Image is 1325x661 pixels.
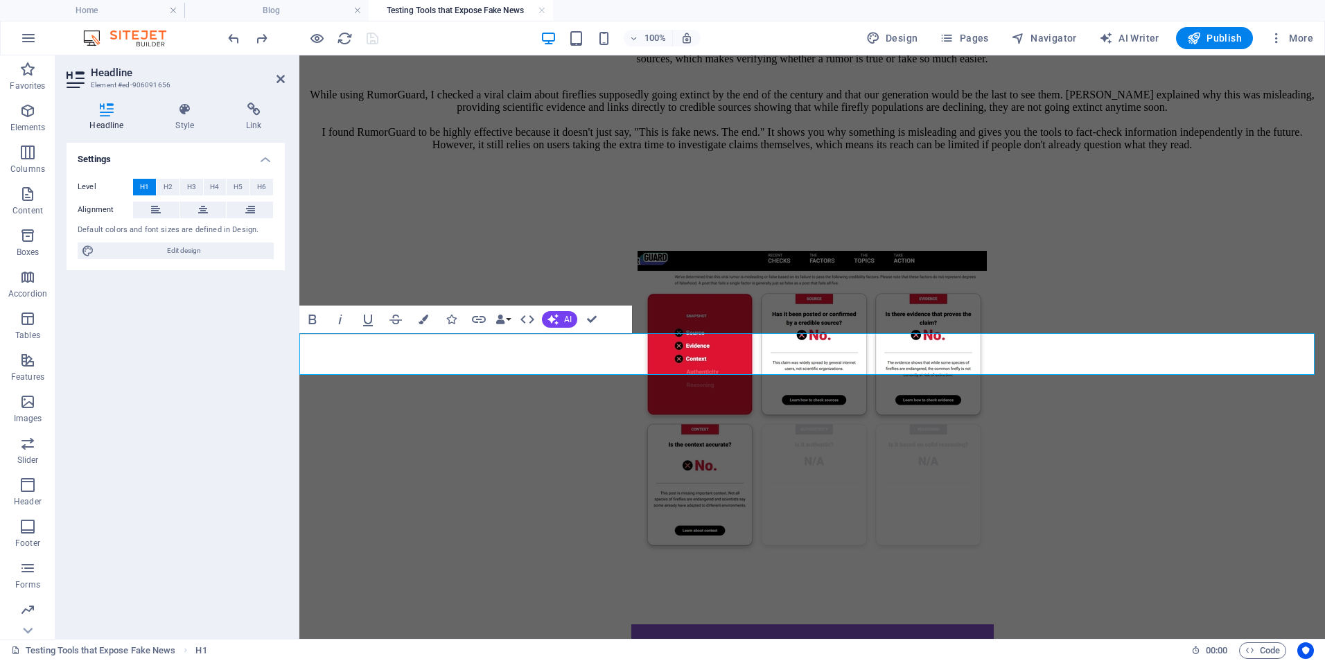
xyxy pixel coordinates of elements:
[91,67,285,79] h2: Headline
[164,179,173,195] span: H2
[11,371,44,382] p: Features
[14,413,42,424] p: Images
[10,122,46,133] p: Elements
[257,179,266,195] span: H6
[8,621,46,632] p: Marketing
[1099,31,1159,45] span: AI Writer
[1264,27,1319,49] button: More
[1216,645,1218,655] span: :
[223,103,285,132] h4: Link
[15,579,40,590] p: Forms
[10,164,45,175] p: Columns
[15,538,40,549] p: Footer
[1011,31,1077,45] span: Navigator
[11,642,175,659] a: Click to cancel selection. Double-click to open Pages
[204,179,227,195] button: H4
[78,224,274,236] div: Default colors and font sizes are defined in Design.
[225,30,242,46] button: undo
[861,27,924,49] button: Design
[644,30,667,46] h6: 100%
[493,306,513,333] button: Data Bindings
[466,306,492,333] button: Link
[234,179,243,195] span: H5
[1176,27,1253,49] button: Publish
[12,205,43,216] p: Content
[1239,642,1286,659] button: Code
[17,247,40,258] p: Boxes
[152,103,223,132] h4: Style
[624,30,673,46] button: 100%
[140,179,149,195] span: H1
[681,32,693,44] i: On resize automatically adjust zoom level to fit chosen device.
[78,243,274,259] button: Edit design
[542,311,577,328] button: AI
[1245,642,1280,659] span: Code
[91,79,257,91] h3: Element #ed-906091656
[861,27,924,49] div: Design (Ctrl+Alt+Y)
[327,306,353,333] button: Italic (Ctrl+I)
[78,179,133,195] label: Level
[1191,642,1228,659] h6: Session time
[253,30,270,46] button: redo
[1297,642,1314,659] button: Usercentrics
[98,243,270,259] span: Edit design
[180,179,203,195] button: H3
[514,306,541,333] button: HTML
[184,3,369,18] h4: Blog
[383,306,409,333] button: Strikethrough
[133,179,156,195] button: H1
[226,30,242,46] i: Undo: Delete elements (Ctrl+Z)
[1006,27,1082,49] button: Navigator
[195,642,207,659] span: Click to select. Double-click to edit
[10,80,45,91] p: Favorites
[1187,31,1242,45] span: Publish
[210,179,219,195] span: H4
[1206,642,1227,659] span: 00 00
[14,496,42,507] p: Header
[195,642,207,659] nav: breadcrumb
[579,306,605,333] button: Confirm (Ctrl+⏎)
[157,179,179,195] button: H2
[78,202,133,218] label: Alignment
[866,31,918,45] span: Design
[8,288,47,299] p: Accordion
[227,179,249,195] button: H5
[67,103,152,132] h4: Headline
[1270,31,1313,45] span: More
[299,306,326,333] button: Bold (Ctrl+B)
[934,27,994,49] button: Pages
[336,30,353,46] button: reload
[940,31,988,45] span: Pages
[80,30,184,46] img: Editor Logo
[355,306,381,333] button: Underline (Ctrl+U)
[369,3,553,18] h4: Testing Tools that Expose Fake News
[1094,27,1165,49] button: AI Writer
[254,30,270,46] i: Redo: Add element (Ctrl+Y, ⌘+Y)
[15,330,40,341] p: Tables
[410,306,437,333] button: Colors
[250,179,273,195] button: H6
[67,143,285,168] h4: Settings
[17,455,39,466] p: Slider
[564,315,572,324] span: AI
[187,179,196,195] span: H3
[438,306,464,333] button: Icons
